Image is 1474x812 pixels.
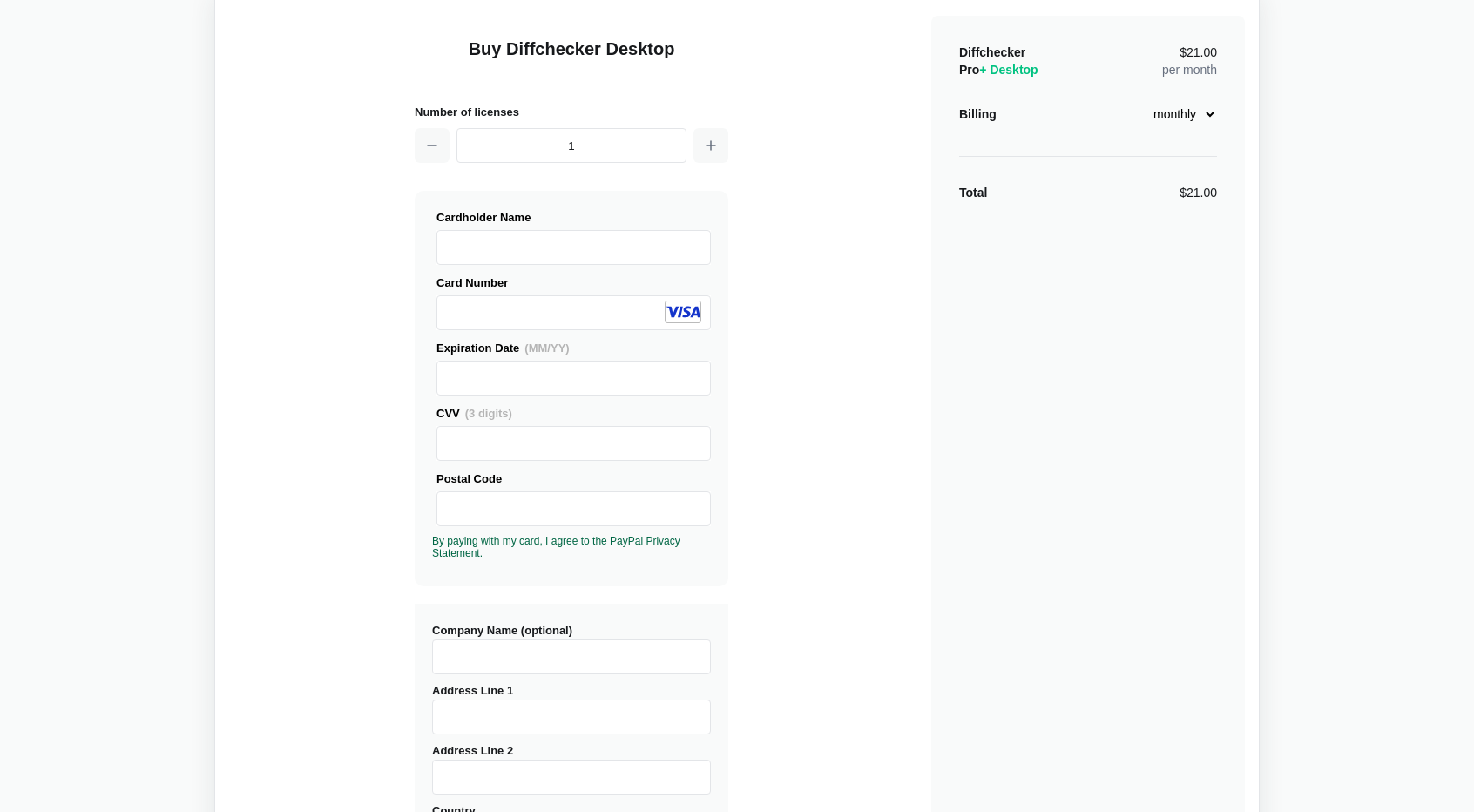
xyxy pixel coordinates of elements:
span: Pro [959,63,1038,77]
h2: Number of licenses [415,103,728,121]
iframe: Secure Credit Card Frame - Expiration Date [444,362,703,395]
a: By paying with my card, I agree to the PayPal Privacy Statement. [432,535,680,559]
span: + Desktop [979,63,1038,77]
input: Address Line 1 [432,700,711,734]
span: $21.00 [1180,46,1217,58]
label: Address Line 2 [432,744,711,795]
div: Card Number [436,274,711,292]
iframe: To enrich screen reader interactions, please activate Accessibility in Grammarly extension settings [444,231,703,264]
strong: Total [959,186,987,200]
div: Postal Code [436,470,711,488]
input: 1 [456,128,686,163]
div: $21.00 [1180,184,1217,201]
input: Address Line 2 [432,760,711,795]
div: CVV [436,404,711,423]
label: Company Name (optional) [432,624,711,674]
iframe: To enrich screen reader interactions, please activate Accessibility in Grammarly extension settings [444,492,703,525]
div: Billing [959,105,997,123]
div: Expiration Date [436,339,711,357]
iframe: To enrich screen reader interactions, please activate Accessibility in Grammarly extension settings [444,427,703,460]
div: per month [1162,44,1217,78]
div: Cardholder Name [436,208,711,227]
span: (3 digits) [465,407,512,420]
label: Address Line 1 [432,684,711,734]
iframe: Secure Credit Card Frame - Credit Card Number [444,296,703,329]
span: Diffchecker [959,45,1025,59]
input: Company Name (optional) [432,639,711,674]
h1: Buy Diffchecker Desktop [415,37,728,82]
span: (MM/YY) [524,342,569,355]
